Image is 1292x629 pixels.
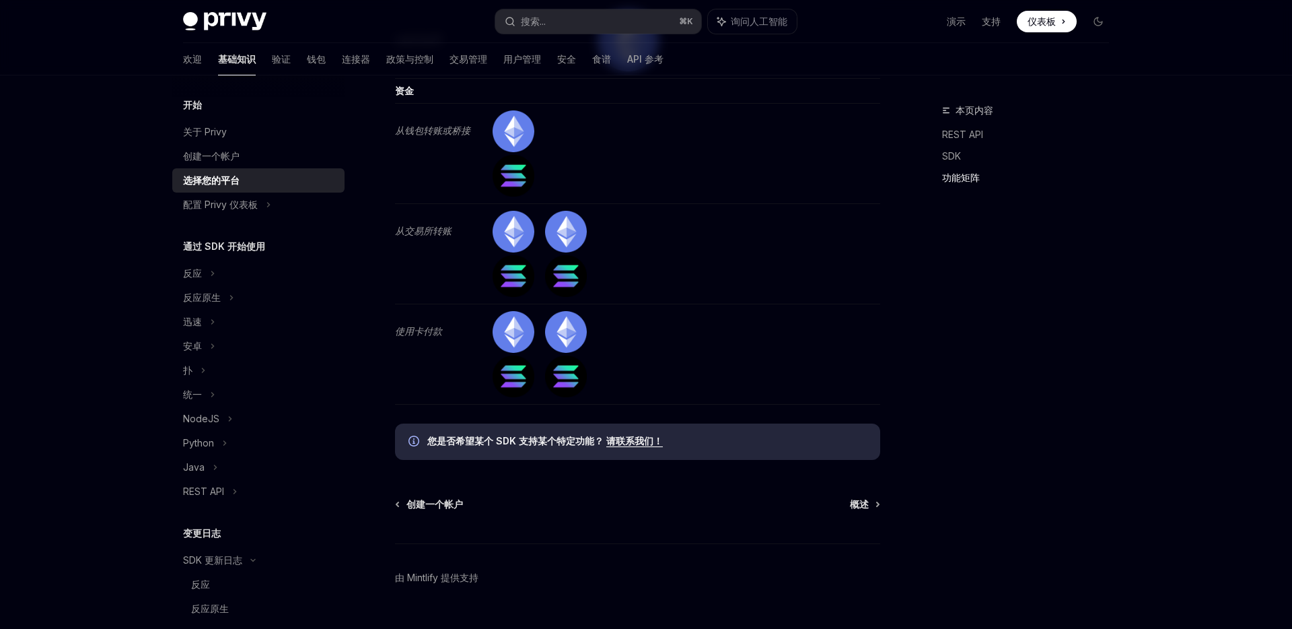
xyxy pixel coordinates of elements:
[218,43,256,75] a: 基础知识
[183,267,202,279] font: 反应
[183,413,219,424] font: NodeJS
[450,43,487,75] a: 交易管理
[731,15,787,27] font: 询问人工智能
[183,437,214,449] font: Python
[956,104,993,116] font: 本页内容
[183,340,202,352] font: 安卓
[850,498,869,510] font: 概述
[592,43,611,75] a: 食谱
[427,435,604,446] font: 您是否希望某个 SDK 支持某个特定功能？
[396,498,463,511] a: 创建一个帐户
[183,199,258,210] font: 配置 Privy 仪表板
[606,435,663,446] font: 请联系我们！
[687,16,693,26] font: K
[708,9,797,34] button: 询问人工智能
[183,126,227,137] font: 关于 Privy
[342,43,370,75] a: 连接器
[545,356,587,397] img: solana.png
[947,15,966,28] a: 演示
[503,53,541,65] font: 用户管理
[183,150,240,162] font: 创建一个帐户
[493,311,534,353] img: ethereum.png
[942,124,1120,145] a: REST API
[172,597,345,621] a: 反应原生
[183,292,221,303] font: 反应原生
[183,53,202,65] font: 欢迎
[183,527,221,539] font: 变更日志
[942,129,983,140] font: REST API
[191,578,210,590] font: 反应
[679,16,687,26] font: ⌘
[592,53,611,65] font: 食谱
[850,498,879,511] a: 概述
[183,389,202,400] font: 统一
[218,53,256,65] font: 基础知识
[408,436,422,449] svg: 信息
[545,255,587,297] img: solana.png
[172,572,345,597] a: 反应
[982,15,1001,28] a: 支持
[942,167,1120,189] a: 功能矩阵
[982,15,1001,27] font: 支持
[450,53,487,65] font: 交易管理
[545,311,587,353] img: ethereum.png
[183,12,266,31] img: 深色标志
[627,43,663,75] a: API 参考
[495,9,701,34] button: 搜索...⌘K
[183,99,202,110] font: 开始
[493,155,534,197] img: solana.png
[557,43,576,75] a: 安全
[1087,11,1109,32] button: 切换暗模式
[183,364,192,376] font: 扑
[183,486,224,497] font: REST API
[627,53,663,65] font: API 参考
[1017,11,1077,32] a: 仪表板
[406,498,463,510] font: 创建一个帐户
[172,120,345,144] a: 关于 Privy
[493,110,534,152] img: ethereum.png
[386,43,433,75] a: 政策与控制
[493,356,534,397] img: solana.png
[493,211,534,253] img: ethereum.png
[183,43,202,75] a: 欢迎
[606,435,663,447] a: 请联系我们！
[493,255,534,297] img: solana.png
[395,125,470,136] font: 从钱包转账或桥接
[183,174,240,186] font: 选择您的平台
[307,53,326,65] font: 钱包
[942,145,1120,167] a: SDK
[386,53,433,65] font: 政策与控制
[521,15,546,27] font: 搜索...
[395,225,452,236] font: 从交易所转账
[942,172,980,183] font: 功能矩阵
[307,43,326,75] a: 钱包
[395,571,478,585] a: 由 Mintlify 提供支持
[503,43,541,75] a: 用户管理
[183,316,202,327] font: 迅速
[545,211,587,253] img: ethereum.png
[272,53,291,65] font: 验证
[183,240,265,252] font: 通过 SDK 开始使用
[942,150,961,162] font: SDK
[183,461,205,473] font: Java
[172,144,345,168] a: 创建一个帐户
[191,603,229,614] font: 反应原生
[947,15,966,27] font: 演示
[342,53,370,65] font: 连接器
[183,554,242,566] font: SDK 更新日志
[1028,15,1056,27] font: 仪表板
[395,325,442,337] font: 使用卡付款
[272,43,291,75] a: 验证
[395,572,478,583] font: 由 Mintlify 提供支持
[557,53,576,65] font: 安全
[172,168,345,193] a: 选择您的平台
[395,85,414,96] font: 资金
